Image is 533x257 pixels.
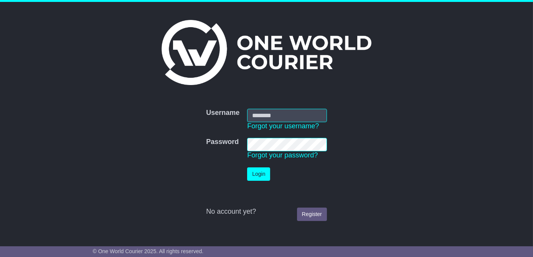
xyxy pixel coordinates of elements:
[206,109,239,117] label: Username
[247,122,319,130] a: Forgot your username?
[162,20,371,85] img: One World
[247,151,318,159] a: Forgot your password?
[297,208,327,221] a: Register
[206,208,327,216] div: No account yet?
[93,248,204,254] span: © One World Courier 2025. All rights reserved.
[247,167,270,181] button: Login
[206,138,239,146] label: Password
